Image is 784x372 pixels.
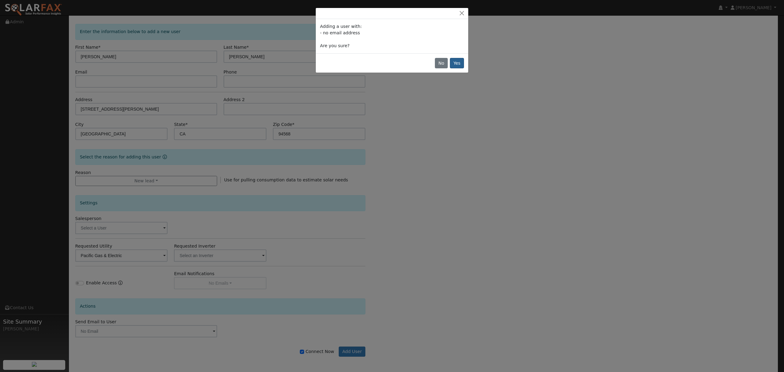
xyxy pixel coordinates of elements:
[320,43,349,48] span: Are you sure?
[450,58,464,68] button: Yes
[435,58,448,68] button: No
[320,24,362,29] span: Adding a user with:
[458,10,466,17] button: Close
[320,30,360,35] span: - no email address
